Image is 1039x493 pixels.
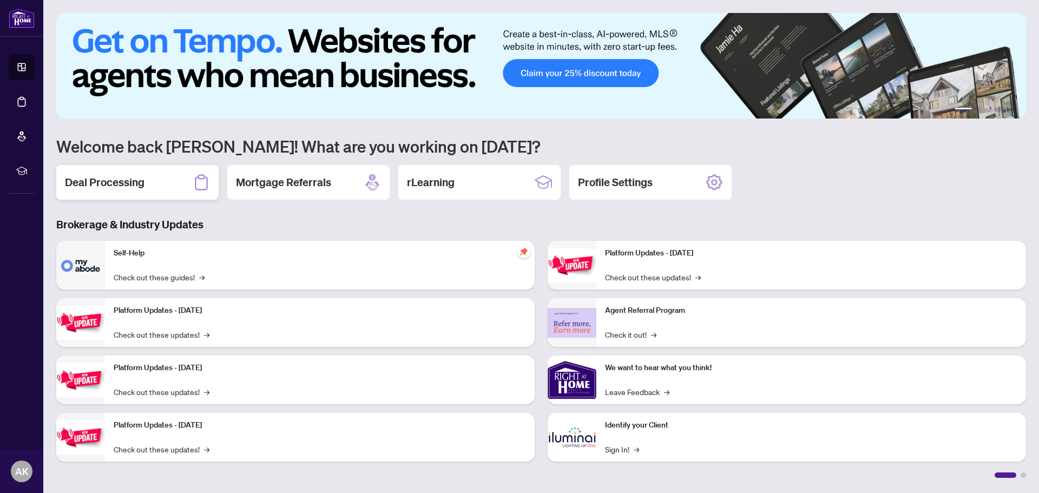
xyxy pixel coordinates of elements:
[114,419,526,431] p: Platform Updates - [DATE]
[955,108,972,112] button: 1
[517,245,530,258] span: pushpin
[407,175,455,190] h2: rLearning
[548,248,596,282] img: Platform Updates - June 23, 2025
[605,362,1017,374] p: We want to hear what you think!
[548,356,596,404] img: We want to hear what you think!
[56,420,105,455] img: Platform Updates - July 8, 2025
[1011,108,1015,112] button: 6
[664,386,669,398] span: →
[56,363,105,397] img: Platform Updates - July 21, 2025
[56,13,1026,119] img: Slide 0
[204,328,209,340] span: →
[976,108,981,112] button: 2
[548,413,596,462] img: Identify your Client
[9,8,35,28] img: logo
[114,271,205,283] a: Check out these guides!→
[605,305,1017,317] p: Agent Referral Program
[1002,108,1007,112] button: 5
[605,419,1017,431] p: Identify your Client
[114,247,526,259] p: Self-Help
[114,305,526,317] p: Platform Updates - [DATE]
[56,241,105,290] img: Self-Help
[204,443,209,455] span: →
[199,271,205,283] span: →
[994,108,998,112] button: 4
[114,362,526,374] p: Platform Updates - [DATE]
[578,175,653,190] h2: Profile Settings
[56,306,105,340] img: Platform Updates - September 16, 2025
[605,443,639,455] a: Sign In!→
[56,217,1026,232] h3: Brokerage & Industry Updates
[114,386,209,398] a: Check out these updates!→
[204,386,209,398] span: →
[651,328,656,340] span: →
[985,108,989,112] button: 3
[548,308,596,338] img: Agent Referral Program
[605,386,669,398] a: Leave Feedback→
[605,271,701,283] a: Check out these updates!→
[605,247,1017,259] p: Platform Updates - [DATE]
[634,443,639,455] span: →
[15,464,29,479] span: AK
[114,443,209,455] a: Check out these updates!→
[56,136,1026,156] h1: Welcome back [PERSON_NAME]! What are you working on [DATE]?
[695,271,701,283] span: →
[114,328,209,340] a: Check out these updates!→
[236,175,331,190] h2: Mortgage Referrals
[605,328,656,340] a: Check it out!→
[65,175,144,190] h2: Deal Processing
